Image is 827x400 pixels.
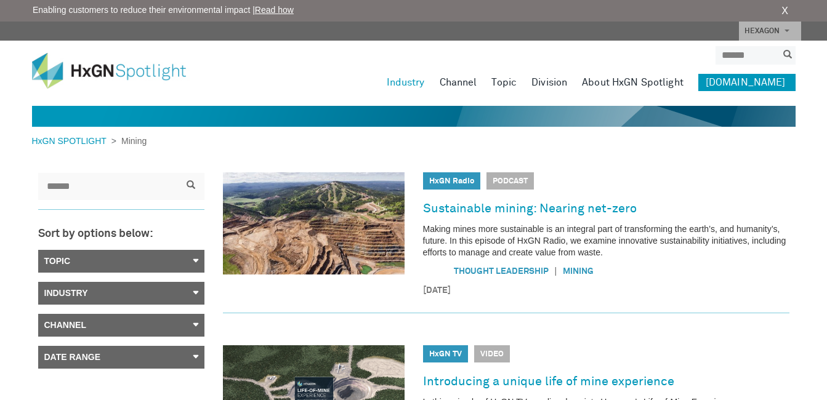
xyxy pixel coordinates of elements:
span: Enabling customers to reduce their environmental impact | [33,4,294,17]
a: Channel [440,74,477,91]
a: X [781,4,788,18]
a: Date Range [38,346,204,369]
a: Read how [255,5,294,15]
a: Channel [38,314,204,337]
a: [DOMAIN_NAME] [698,74,796,91]
a: Introducing a unique life of mine experience [423,372,674,391]
a: Topic [491,74,517,91]
a: HxGN SPOTLIGHT [32,136,111,146]
a: Industry [387,74,425,91]
a: Industry [38,282,204,305]
time: [DATE] [423,284,789,297]
a: HEXAGON [739,22,801,41]
a: Division [531,74,567,91]
span: Mining [116,136,147,146]
h3: Sort by options below: [38,228,204,241]
a: Sustainable mining: Nearing net-zero [423,199,637,218]
span: Podcast [486,172,534,190]
img: HxGN Spotlight [32,53,204,89]
span: | [549,265,563,278]
a: Thought Leadership [454,267,549,276]
img: Sustainable mining: Nearing net-zero [223,172,405,274]
a: About HxGN Spotlight [582,74,684,91]
a: HxGN TV [429,350,462,358]
a: Topic [38,250,204,273]
p: Making mines more sustainable is an integral part of transforming the earth’s, and humanity’s, fu... [423,223,789,258]
div: > [32,135,147,148]
a: Mining [563,267,594,276]
span: Video [474,345,510,362]
a: HxGN Radio [429,177,474,185]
